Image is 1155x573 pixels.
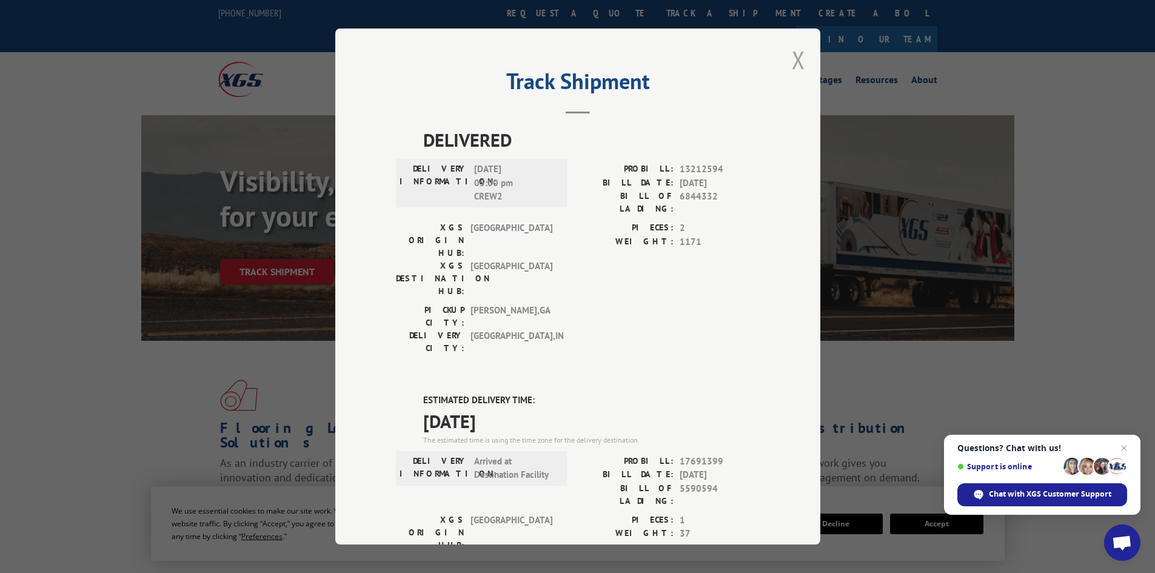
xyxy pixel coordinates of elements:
span: Chat with XGS Customer Support [989,489,1111,500]
label: XGS ORIGIN HUB: [396,514,464,552]
label: PIECES: [578,221,674,235]
label: PICKUP CITY: [396,304,464,329]
label: BILL DATE: [578,176,674,190]
span: [GEOGRAPHIC_DATA] [470,514,552,552]
div: The estimated time is using the time zone for the delivery destination. [423,435,760,446]
label: WEIGHT: [578,527,674,541]
h2: Track Shipment [396,73,760,96]
button: Close modal [792,44,805,76]
span: [DATE] [680,468,760,482]
label: PROBILL: [578,455,674,469]
div: Open chat [1104,524,1140,561]
label: DELIVERY INFORMATION: [400,163,468,204]
span: [GEOGRAPHIC_DATA] [470,221,552,260]
span: 1171 [680,235,760,249]
span: Close chat [1117,441,1131,455]
label: XGS DESTINATION HUB: [396,260,464,298]
span: 1 [680,514,760,528]
label: XGS ORIGIN HUB: [396,221,464,260]
label: BILL OF LADING: [578,482,674,508]
span: Support is online [957,462,1059,471]
label: DELIVERY INFORMATION: [400,455,468,482]
label: PROBILL: [578,163,674,176]
label: DELIVERY CITY: [396,329,464,355]
div: Chat with XGS Customer Support [957,483,1127,506]
span: [PERSON_NAME] , GA [470,304,552,329]
span: [GEOGRAPHIC_DATA] , IN [470,329,552,355]
span: Arrived at Destination Facility [474,455,556,482]
span: 5590594 [680,482,760,508]
label: BILL DATE: [578,468,674,482]
span: 13212594 [680,163,760,176]
label: BILL OF LADING: [578,190,674,215]
span: 2 [680,221,760,235]
label: WEIGHT: [578,235,674,249]
span: Questions? Chat with us! [957,443,1127,453]
span: [GEOGRAPHIC_DATA] [470,260,552,298]
span: DELIVERED [423,126,760,153]
span: [DATE] [423,407,760,435]
label: PIECES: [578,514,674,528]
span: [DATE] [680,176,760,190]
span: 17691399 [680,455,760,469]
span: 6844332 [680,190,760,215]
span: [DATE] 05:00 pm CREW2 [474,163,556,204]
label: ESTIMATED DELIVERY TIME: [423,394,760,407]
span: 37 [680,527,760,541]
